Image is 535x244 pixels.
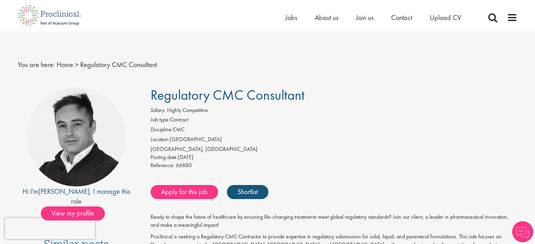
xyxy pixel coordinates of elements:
li: Contract [151,116,517,126]
div: Hi I'm , I manage this role [18,186,135,206]
a: Apply for this job [151,185,218,199]
p: Ready to shape the future of healthcare by ensuring life-changing treatments meet global regulato... [151,213,517,229]
label: Discipline: [151,126,173,134]
label: Salary: [151,106,166,114]
a: Upload CV [430,13,461,22]
span: Posting date: [151,153,178,161]
span: You are here: [18,60,55,69]
label: Location: [151,136,170,144]
img: imeage of recruiter Peter Duvall [27,87,126,186]
a: breadcrumb link [57,60,73,69]
span: Highly Competitive [167,106,208,114]
div: [DATE] [151,153,517,161]
div: [GEOGRAPHIC_DATA], [GEOGRAPHIC_DATA] [151,145,517,153]
a: Shortlist [227,185,268,199]
a: Join us [356,13,374,22]
a: View my profile [41,208,112,217]
span: 66880 [176,161,192,169]
label: Job type: [151,116,170,124]
iframe: reCAPTCHA [5,218,95,239]
label: Reference: [151,161,174,170]
li: CMC [151,126,517,136]
a: [PERSON_NAME] [38,187,90,196]
a: Contact [391,13,412,22]
img: Chatbot [512,221,533,242]
span: Regulatory CMC Consultant [80,60,157,69]
span: View my profile [41,206,105,220]
li: [GEOGRAPHIC_DATA] [151,136,517,145]
span: > [75,60,78,69]
span: Regulatory CMC Consultant [151,86,305,104]
a: About us [315,13,338,22]
a: Jobs [285,13,297,22]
